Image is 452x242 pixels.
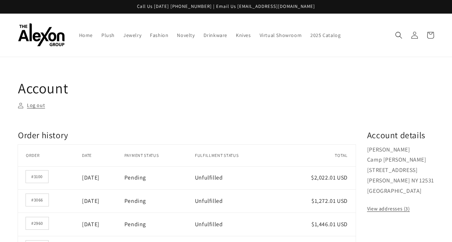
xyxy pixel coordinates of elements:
[306,28,345,43] a: 2025 Catalog
[367,130,434,141] h2: Account details
[82,174,100,181] time: [DATE]
[75,28,97,43] a: Home
[195,189,281,213] td: Unfulfilled
[367,145,434,196] p: [PERSON_NAME] Camp [PERSON_NAME] [STREET_ADDRESS] [PERSON_NAME] NY 12531 [GEOGRAPHIC_DATA]
[18,145,82,166] th: Order
[281,166,356,190] td: $2,022.01 USD
[18,101,45,110] a: Log out
[204,32,227,38] span: Drinkware
[101,32,115,38] span: Plush
[26,217,49,229] a: Order number #2960
[232,28,255,43] a: Knives
[281,145,356,166] th: Total
[26,194,49,206] a: Order number #3066
[119,28,146,43] a: Jewelry
[367,204,410,213] a: View addresses (3)
[199,28,232,43] a: Drinkware
[124,145,195,166] th: Payment status
[310,32,341,38] span: 2025 Catalog
[391,27,407,43] summary: Search
[79,32,93,38] span: Home
[150,32,168,38] span: Fashion
[124,213,195,236] td: Pending
[18,23,65,47] img: The Alexon Group
[123,32,141,38] span: Jewelry
[124,166,195,190] td: Pending
[260,32,302,38] span: Virtual Showroom
[146,28,173,43] a: Fashion
[26,171,48,183] a: Order number #3100
[173,28,199,43] a: Novelty
[236,32,251,38] span: Knives
[97,28,119,43] a: Plush
[281,213,356,236] td: $1,446.01 USD
[82,197,100,205] time: [DATE]
[195,145,281,166] th: Fulfillment status
[18,79,434,97] h1: Account
[82,145,124,166] th: Date
[255,28,306,43] a: Virtual Showroom
[195,213,281,236] td: Unfulfilled
[18,130,356,141] h2: Order history
[195,166,281,190] td: Unfulfilled
[281,189,356,213] td: $1,272.01 USD
[82,220,100,228] time: [DATE]
[124,189,195,213] td: Pending
[177,32,195,38] span: Novelty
